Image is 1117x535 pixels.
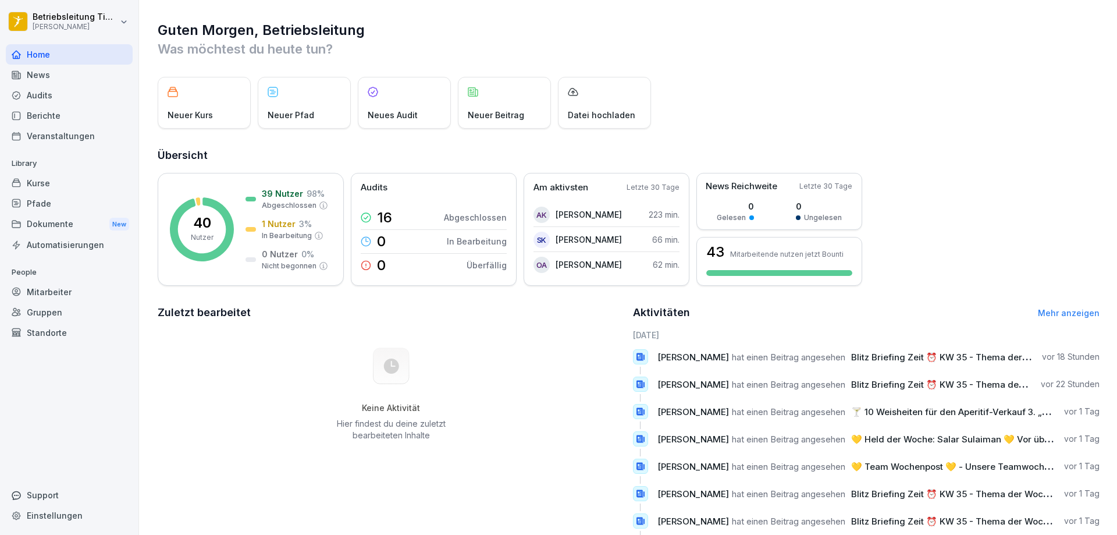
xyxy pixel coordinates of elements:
[33,12,118,22] p: Betriebsleitung Timmendorf
[556,258,622,271] p: [PERSON_NAME]
[1064,515,1100,527] p: vor 1 Tag
[657,461,729,472] span: [PERSON_NAME]
[1038,308,1100,318] a: Mehr anzeigen
[657,516,729,527] span: [PERSON_NAME]
[447,235,507,247] p: In Bearbeitung
[1042,351,1100,363] p: vor 18 Stunden
[6,126,133,146] a: Veranstaltungen
[158,304,625,321] h2: Zuletzt bearbeitet
[533,232,550,248] div: SK
[33,23,118,31] p: [PERSON_NAME]
[193,216,211,230] p: 40
[851,352,1116,363] span: Blitz Briefing Zeit ⏰ KW 35 - Thema der Woche: Dips / Saucen
[732,352,845,363] span: hat einen Beitrag angesehen
[6,65,133,85] a: News
[556,233,622,246] p: [PERSON_NAME]
[6,323,133,343] a: Standorte
[732,379,845,390] span: hat einen Beitrag angesehen
[568,109,635,121] p: Datei hochladen
[1064,488,1100,499] p: vor 1 Tag
[262,231,312,241] p: In Bearbeitung
[657,379,729,390] span: [PERSON_NAME]
[533,181,588,194] p: Am aktivsten
[732,434,845,445] span: hat einen Beitrag angesehen
[657,434,729,445] span: [PERSON_NAME]
[6,485,133,505] div: Support
[732,461,845,472] span: hat einen Beitrag angesehen
[556,208,622,221] p: [PERSON_NAME]
[649,208,680,221] p: 223 min.
[377,235,386,249] p: 0
[6,105,133,126] a: Berichte
[627,182,680,193] p: Letzte 30 Tage
[6,193,133,214] a: Pfade
[6,282,133,302] a: Mitarbeiter
[6,263,133,282] p: People
[268,109,314,121] p: Neuer Pfad
[657,488,729,499] span: [PERSON_NAME]
[262,200,316,211] p: Abgeschlossen
[6,173,133,193] a: Kurse
[6,505,133,526] a: Einstellungen
[6,85,133,105] a: Audits
[732,488,845,499] span: hat einen Beitrag angesehen
[361,181,387,194] p: Audits
[6,302,133,323] a: Gruppen
[657,352,729,363] span: [PERSON_NAME]
[262,261,316,271] p: Nicht begonnen
[1064,433,1100,445] p: vor 1 Tag
[6,214,133,235] a: DokumenteNew
[732,516,845,527] span: hat einen Beitrag angesehen
[657,406,729,417] span: [PERSON_NAME]
[732,406,845,417] span: hat einen Beitrag angesehen
[851,379,1116,390] span: Blitz Briefing Zeit ⏰ KW 35 - Thema der Woche: Dips / Saucen
[796,200,842,212] p: 0
[706,180,777,193] p: News Reichweite
[158,147,1100,164] h2: Übersicht
[533,257,550,273] div: OA
[653,258,680,271] p: 62 min.
[301,248,314,260] p: 0 %
[717,200,754,212] p: 0
[1041,378,1100,390] p: vor 22 Stunden
[706,245,724,259] h3: 43
[6,214,133,235] div: Dokumente
[168,109,213,121] p: Neuer Kurs
[332,418,450,441] p: Hier findest du deine zuletzt bearbeiteten Inhalte
[262,218,296,230] p: 1 Nutzer
[6,235,133,255] a: Automatisierungen
[368,109,418,121] p: Neues Audit
[109,218,129,231] div: New
[652,233,680,246] p: 66 min.
[1064,406,1100,417] p: vor 1 Tag
[332,403,450,413] h5: Keine Aktivität
[804,212,842,223] p: Ungelesen
[158,40,1100,58] p: Was möchtest du heute tun?
[307,187,325,200] p: 98 %
[262,248,298,260] p: 0 Nutzer
[299,218,312,230] p: 3 %
[730,250,844,258] p: Mitarbeitende nutzen jetzt Bounti
[191,232,214,243] p: Nutzer
[799,181,852,192] p: Letzte 30 Tage
[1064,460,1100,472] p: vor 1 Tag
[6,154,133,173] p: Library
[633,304,690,321] h2: Aktivitäten
[262,187,303,200] p: 39 Nutzer
[6,44,133,65] a: Home
[158,21,1100,40] h1: Guten Morgen, Betriebsleitung
[377,258,386,272] p: 0
[533,207,550,223] div: AK
[468,109,524,121] p: Neuer Beitrag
